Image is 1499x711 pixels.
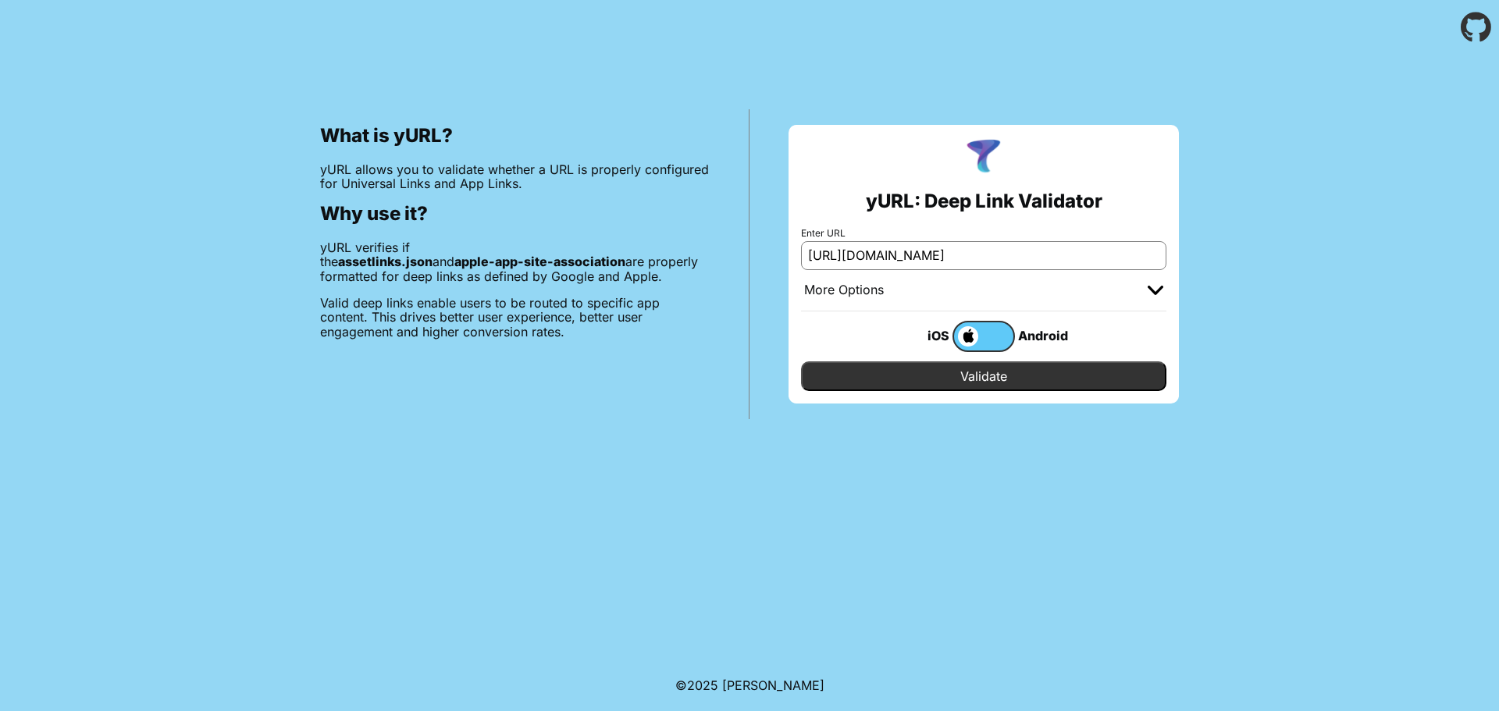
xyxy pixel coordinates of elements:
a: Michael Ibragimchayev's Personal Site [722,677,824,693]
div: Android [1015,325,1077,346]
img: yURL Logo [963,137,1004,178]
input: e.g. https://app.chayev.com/xyx [801,241,1166,269]
p: yURL allows you to validate whether a URL is properly configured for Universal Links and App Links. [320,162,710,191]
b: apple-app-site-association [454,254,625,269]
b: assetlinks.json [338,254,433,269]
img: chevron [1148,286,1163,295]
input: Validate [801,361,1166,391]
div: iOS [890,325,952,346]
h2: Why use it? [320,203,710,225]
div: More Options [804,283,884,298]
span: 2025 [687,677,718,693]
footer: © [675,659,824,711]
label: Enter URL [801,228,1166,239]
p: Valid deep links enable users to be routed to specific app content. This drives better user exper... [320,296,710,339]
h2: yURL: Deep Link Validator [866,190,1102,212]
p: yURL verifies if the and are properly formatted for deep links as defined by Google and Apple. [320,240,710,283]
h2: What is yURL? [320,125,710,147]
